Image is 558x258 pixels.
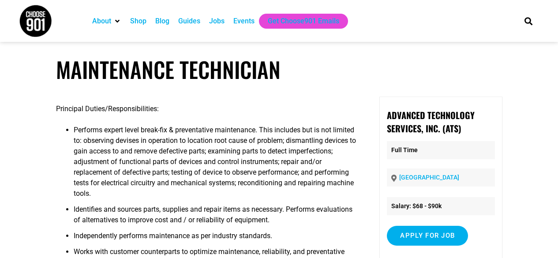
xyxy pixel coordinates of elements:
a: Guides [178,16,200,26]
a: [GEOGRAPHIC_DATA] [399,174,459,181]
a: Blog [155,16,169,26]
a: Jobs [209,16,225,26]
a: Events [233,16,255,26]
li: Identifies and sources parts, supplies and repair items as necessary. Performs evaluations of alt... [74,204,357,231]
a: About [92,16,111,26]
p: Full Time [387,141,494,159]
a: Get Choose901 Emails [268,16,339,26]
a: Shop [130,16,146,26]
li: Independently performs maintenance as per industry standards. [74,231,357,247]
nav: Main nav [88,14,509,29]
div: Search [521,14,536,28]
div: About [88,14,126,29]
li: Performs expert level break-fix & preventative maintenance. This includes but is not limited to: ... [74,125,357,204]
h1: Maintenance Technician [56,56,502,82]
input: Apply for job [387,226,468,246]
strong: Advanced Technology Services, Inc. (ATS) [387,108,475,135]
li: Salary: $68 - $90k [387,197,494,215]
p: Principal Duties/Responsibilities: [56,104,357,114]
